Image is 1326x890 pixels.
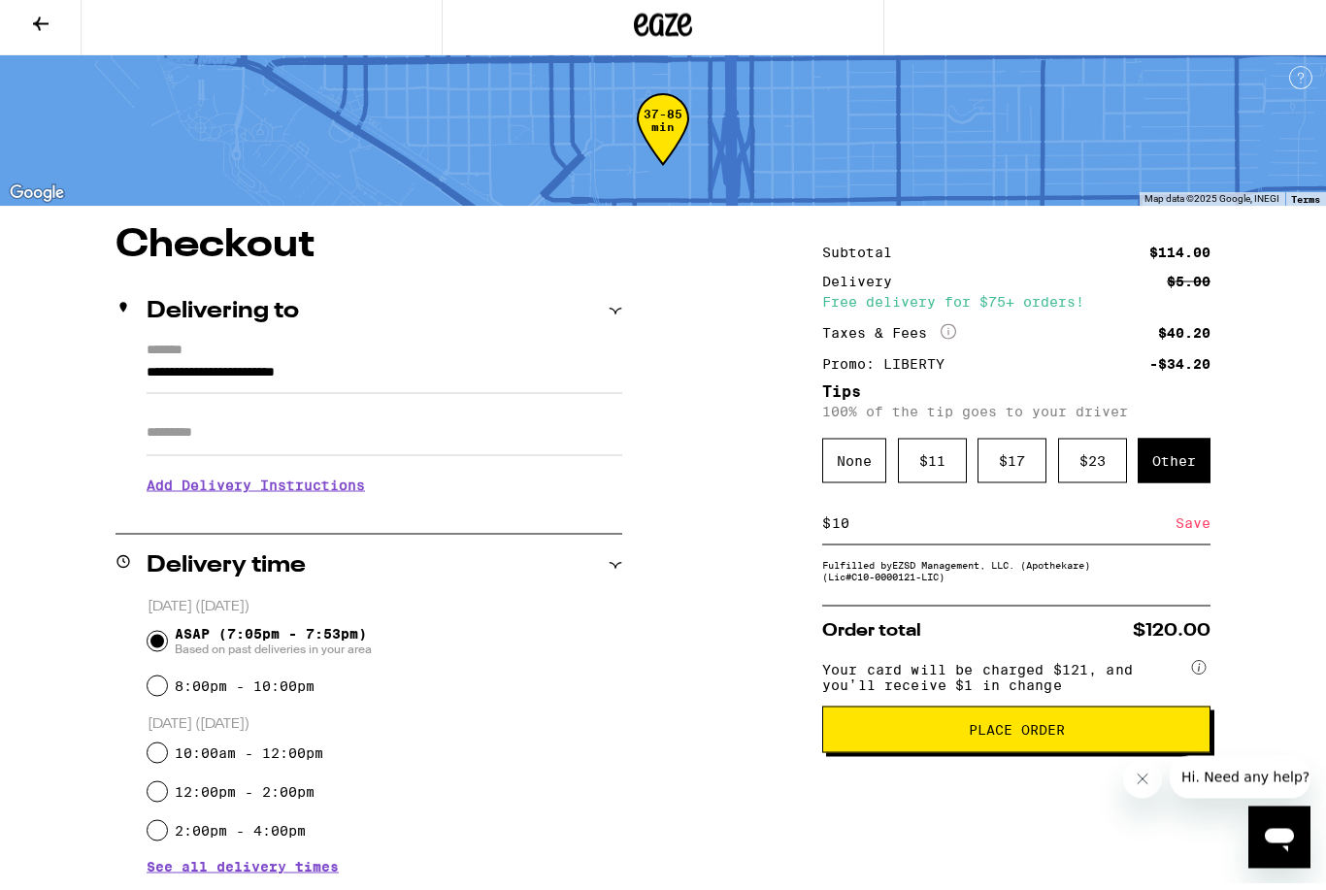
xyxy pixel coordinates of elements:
p: [DATE] ([DATE]) [148,604,622,622]
div: Fulfilled by EZSD Management, LLC. (Apothekare) (Lic# C10-0000121-LIC ) [822,565,1210,588]
span: ASAP (7:05pm - 7:53pm) [175,632,372,663]
button: See all delivery times [147,866,339,879]
iframe: Close message [1123,766,1162,805]
label: 2:00pm - 4:00pm [175,829,306,844]
h5: Tips [822,390,1210,406]
div: Promo: LIBERTY [822,363,958,377]
div: Free delivery for $75+ orders! [822,301,1210,314]
div: Taxes & Fees [822,330,956,347]
div: Delivery [822,280,906,294]
button: Place Order [822,712,1210,759]
h2: Delivery time [147,560,306,583]
iframe: Button to launch messaging window [1248,812,1310,874]
div: $40.20 [1158,332,1210,346]
span: $120.00 [1133,628,1210,645]
div: $ 23 [1058,445,1127,489]
div: $114.00 [1149,251,1210,265]
span: Based on past deliveries in your area [175,647,372,663]
div: None [822,445,886,489]
div: Subtotal [822,251,906,265]
div: $ 11 [898,445,967,489]
a: Open this area in Google Maps (opens a new window) [5,187,69,213]
h1: Checkout [116,232,622,271]
img: Google [5,187,69,213]
span: Your card will be charged $121, and you’ll receive $1 in change [822,661,1187,699]
span: Map data ©2025 Google, INEGI [1144,200,1279,211]
div: -$34.20 [1149,363,1210,377]
div: Other [1138,445,1210,489]
p: [DATE] ([DATE]) [148,721,622,740]
div: $5.00 [1167,280,1210,294]
h3: Add Delivery Instructions [147,469,622,513]
div: Save [1176,508,1210,550]
input: 0 [831,520,1176,538]
h2: Delivering to [147,306,299,329]
a: Terms [1291,200,1320,212]
iframe: Message from company [1170,762,1310,805]
label: 10:00am - 12:00pm [175,751,323,767]
div: $ 17 [978,445,1046,489]
p: We'll contact you at [PHONE_NUMBER] when we arrive [147,513,622,529]
span: Order total [822,628,921,645]
label: 12:00pm - 2:00pm [175,790,315,806]
div: 37-85 min [637,115,689,187]
label: 8:00pm - 10:00pm [175,684,315,700]
p: 100% of the tip goes to your driver [822,410,1210,425]
div: $ [822,508,831,550]
span: Place Order [969,729,1065,742]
